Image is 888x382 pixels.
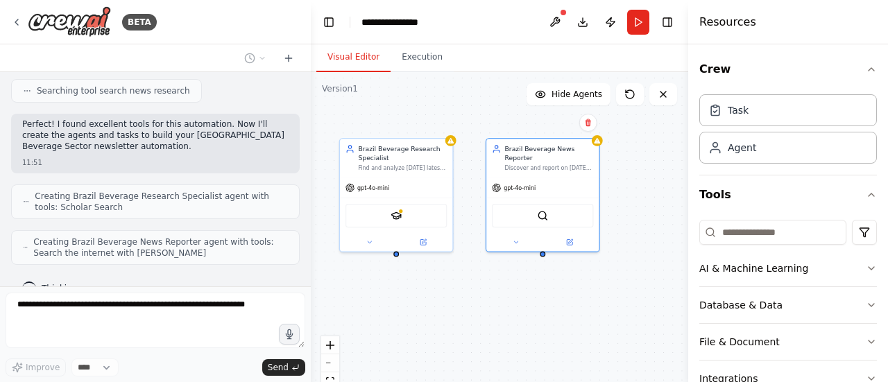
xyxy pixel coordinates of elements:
button: Hide right sidebar [658,12,677,32]
div: Database & Data [699,298,783,312]
button: Tools [699,175,877,214]
img: SerplyScholarSearchTool [391,210,402,221]
button: zoom in [321,336,339,354]
div: Brazil Beverage News Reporter [505,144,594,162]
span: Improve [26,362,60,373]
img: SerperDevTool [537,210,548,221]
div: 11:51 [22,157,289,168]
span: Searching tool search news research [37,85,190,96]
button: Crew [699,50,877,89]
button: Delete node [579,114,597,132]
p: Perfect! I found excellent tools for this automation. Now I'll create the agents and tasks to bui... [22,119,289,152]
button: Visual Editor [316,43,391,72]
button: zoom out [321,354,339,372]
button: Database & Data [699,287,877,323]
span: gpt-4o-mini [504,184,536,192]
button: Hide Agents [527,83,610,105]
div: Crew [699,89,877,175]
img: Logo [28,6,111,37]
button: File & Document [699,324,877,360]
span: Thinking... [42,283,85,294]
button: Switch to previous chat [239,50,272,67]
button: Open in side panel [397,236,449,248]
div: Find and analyze [DATE] latest academic research, industry reports, and scholarly articles about ... [358,164,447,172]
button: Open in side panel [544,236,596,248]
span: Send [268,362,289,373]
div: Agent [728,141,756,155]
div: Version 1 [322,83,358,94]
button: Improve [6,358,66,376]
div: BETA [122,14,157,31]
div: Brazil Beverage News ReporterDiscover and report on [DATE] breaking news, industry announcements,... [486,138,600,252]
div: Discover and report on [DATE] breaking news, industry announcements, and market developments in t... [505,164,594,172]
h4: Resources [699,14,756,31]
div: File & Document [699,335,780,349]
button: Hide left sidebar [319,12,339,32]
button: Start a new chat [277,50,300,67]
div: AI & Machine Learning [699,261,808,275]
button: Execution [391,43,454,72]
button: Send [262,359,305,376]
button: Click to speak your automation idea [279,324,300,345]
span: Creating Brazil Beverage News Reporter agent with tools: Search the internet with [PERSON_NAME] [33,236,288,259]
span: Hide Agents [552,89,602,100]
div: Brazil Beverage Research Specialist [358,144,447,162]
span: gpt-4o-mini [357,184,389,192]
div: Task [728,103,749,117]
span: Creating Brazil Beverage Research Specialist agent with tools: Scholar Search [35,191,288,213]
button: AI & Machine Learning [699,250,877,286]
div: Brazil Beverage Research SpecialistFind and analyze [DATE] latest academic research, industry rep... [339,138,454,252]
nav: breadcrumb [361,15,431,29]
